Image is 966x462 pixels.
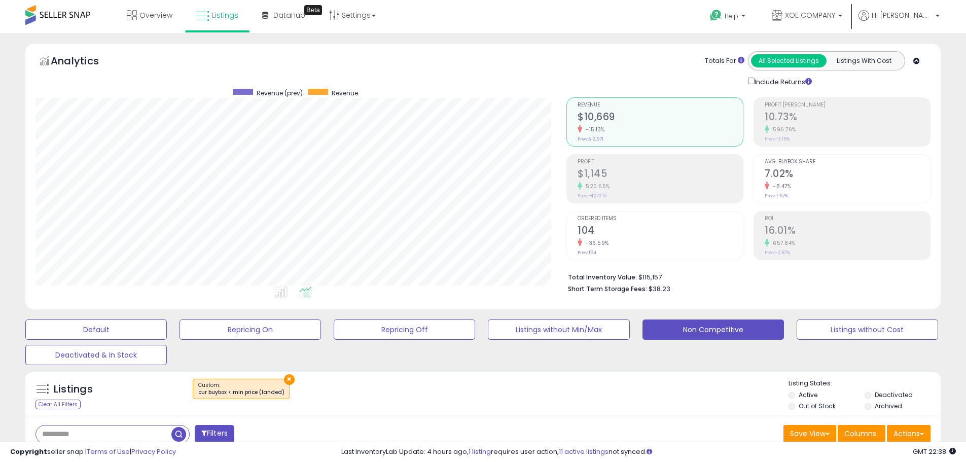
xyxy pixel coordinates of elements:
label: Deactivated [875,390,913,399]
div: Last InventoryLab Update: 4 hours ago, requires user action, not synced. [341,447,956,457]
label: Archived [875,402,902,410]
small: -8.47% [769,183,791,190]
button: × [284,374,295,385]
a: 11 active listings [559,447,609,456]
span: Columns [844,429,876,439]
span: XOE COMPANY [785,10,835,20]
span: Revenue [578,102,743,108]
h2: 16.01% [765,225,930,238]
span: Revenue [332,89,358,97]
h2: $10,669 [578,111,743,125]
label: Active [799,390,817,399]
small: -36.59% [582,239,609,247]
button: Listings without Min/Max [488,319,629,340]
span: Help [725,12,738,20]
h5: Analytics [51,54,119,70]
button: Repricing On [180,319,321,340]
button: Listings without Cost [797,319,938,340]
button: Repricing Off [334,319,475,340]
span: Custom: [198,381,284,397]
div: Include Returns [740,76,824,87]
button: Default [25,319,167,340]
h2: $1,145 [578,168,743,182]
h2: 10.73% [765,111,930,125]
small: 657.84% [769,239,796,247]
a: Terms of Use [87,447,130,456]
button: Listings With Cost [826,54,902,67]
span: Ordered Items [578,216,743,222]
a: Help [702,2,756,33]
h5: Listings [54,382,93,397]
button: Save View [783,425,836,442]
div: Tooltip anchor [304,5,322,15]
a: 1 listing [469,447,491,456]
small: Prev: -2.87% [765,250,790,256]
span: Profit [578,159,743,165]
small: Prev: -$272.10 [578,193,607,199]
span: 2025-09-6 22:38 GMT [913,447,956,456]
span: Avg. Buybox Share [765,159,930,165]
small: Prev: 7.67% [765,193,788,199]
span: $38.23 [649,284,670,294]
a: Privacy Policy [131,447,176,456]
span: ROI [765,216,930,222]
div: cur buybox < min price (landed) [198,389,284,396]
small: 596.76% [769,126,796,133]
button: Filters [195,425,234,443]
button: Non Competitive [642,319,784,340]
b: Total Inventory Value: [568,273,637,281]
span: Profit [PERSON_NAME] [765,102,930,108]
span: Revenue (prev) [257,89,303,97]
small: Prev: 164 [578,250,596,256]
p: Listing States: [789,379,941,388]
span: Listings [212,10,238,20]
li: $115,157 [568,270,923,282]
button: Actions [887,425,931,442]
h2: 7.02% [765,168,930,182]
strong: Copyright [10,447,47,456]
span: Overview [139,10,172,20]
small: Prev: $12,571 [578,136,603,142]
button: Columns [838,425,885,442]
h2: 104 [578,225,743,238]
small: -15.13% [582,126,605,133]
small: Prev: -2.16% [765,136,790,142]
button: All Selected Listings [751,54,827,67]
div: seller snap | | [10,447,176,457]
b: Short Term Storage Fees: [568,285,647,293]
small: 520.65% [582,183,610,190]
label: Out of Stock [799,402,836,410]
button: Deactivated & In Stock [25,345,167,365]
i: Get Help [709,9,722,22]
span: Hi [PERSON_NAME] [872,10,933,20]
div: Totals For [705,56,744,66]
span: DataHub [273,10,305,20]
div: Clear All Filters [35,400,81,409]
a: Hi [PERSON_NAME] [858,10,940,33]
